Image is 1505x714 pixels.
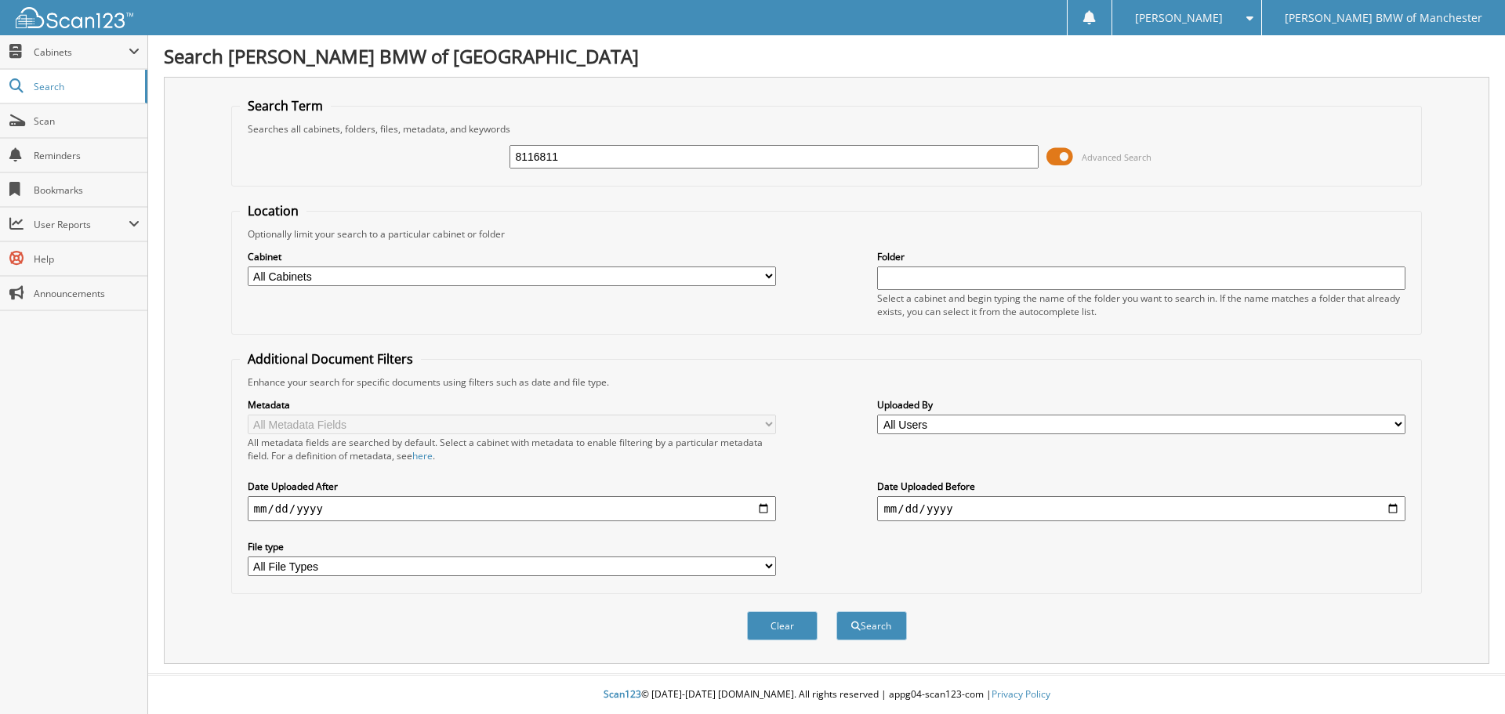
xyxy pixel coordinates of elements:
span: Reminders [34,149,140,162]
h1: Search [PERSON_NAME] BMW of [GEOGRAPHIC_DATA] [164,43,1489,69]
label: Date Uploaded After [248,480,776,493]
a: Privacy Policy [992,687,1050,701]
legend: Location [240,202,306,219]
a: here [412,449,433,462]
span: Advanced Search [1082,151,1151,163]
label: File type [248,540,776,553]
button: Search [836,611,907,640]
span: Cabinets [34,45,129,59]
iframe: Chat Widget [1427,639,1505,714]
span: Help [34,252,140,266]
div: Enhance your search for specific documents using filters such as date and file type. [240,375,1414,389]
label: Folder [877,250,1405,263]
input: end [877,496,1405,521]
div: All metadata fields are searched by default. Select a cabinet with metadata to enable filtering b... [248,436,776,462]
img: scan123-logo-white.svg [16,7,133,28]
div: Optionally limit your search to a particular cabinet or folder [240,227,1414,241]
legend: Additional Document Filters [240,350,421,368]
label: Date Uploaded Before [877,480,1405,493]
legend: Search Term [240,97,331,114]
div: Searches all cabinets, folders, files, metadata, and keywords [240,122,1414,136]
span: Announcements [34,287,140,300]
span: Scan123 [604,687,641,701]
input: start [248,496,776,521]
span: [PERSON_NAME] [1135,13,1223,23]
label: Metadata [248,398,776,411]
button: Clear [747,611,818,640]
span: User Reports [34,218,129,231]
label: Uploaded By [877,398,1405,411]
div: Select a cabinet and begin typing the name of the folder you want to search in. If the name match... [877,292,1405,318]
label: Cabinet [248,250,776,263]
span: Bookmarks [34,183,140,197]
span: Search [34,80,137,93]
span: [PERSON_NAME] BMW of Manchester [1285,13,1482,23]
span: Scan [34,114,140,128]
div: © [DATE]-[DATE] [DOMAIN_NAME]. All rights reserved | appg04-scan123-com | [148,676,1505,714]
